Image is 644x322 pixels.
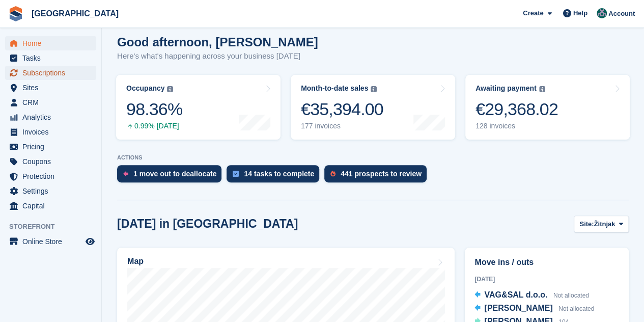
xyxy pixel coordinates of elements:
div: 177 invoices [301,122,383,130]
span: Protection [22,169,83,183]
img: Željko Gobac [597,8,607,18]
h2: Move ins / outs [474,256,619,269]
span: VAG&SAL d.o.o. [484,290,547,299]
span: Invoices [22,125,83,139]
h2: [DATE] in [GEOGRAPHIC_DATA] [117,217,298,231]
a: 441 prospects to review [324,165,432,187]
a: menu [5,51,96,65]
div: €29,368.02 [475,99,558,120]
div: [DATE] [474,275,619,284]
div: 441 prospects to review [341,170,422,178]
span: Storefront [9,222,101,232]
img: stora-icon-8386f47178a22dfd0bd8f6a31ec36ba5ce8667c1dd55bd0f319d3a0aa187defe.svg [8,6,23,21]
span: Žitnjak [594,219,615,229]
a: Occupancy 98.36% 0.99% [DATE] [116,75,281,140]
span: Online Store [22,234,83,249]
span: Account [608,9,635,19]
span: Tasks [22,51,83,65]
a: menu [5,184,96,198]
a: Preview store [84,235,96,248]
a: [GEOGRAPHIC_DATA] [27,5,123,22]
div: Month-to-date sales [301,84,368,93]
div: Awaiting payment [475,84,537,93]
a: menu [5,234,96,249]
a: menu [5,110,96,124]
span: CRM [22,95,83,110]
a: [PERSON_NAME] Not allocated [474,302,594,315]
h2: Map [127,257,144,266]
div: 14 tasks to complete [244,170,314,178]
span: Home [22,36,83,50]
span: Subscriptions [22,66,83,80]
a: Awaiting payment €29,368.02 128 invoices [465,75,630,140]
img: icon-info-grey-7440780725fd019a000dd9b08b2336e03edf1995a4989e88bcd33f0948082b44.svg [167,86,173,92]
a: menu [5,140,96,154]
img: icon-info-grey-7440780725fd019a000dd9b08b2336e03edf1995a4989e88bcd33f0948082b44.svg [539,86,545,92]
a: menu [5,199,96,213]
span: Help [573,8,587,18]
span: Coupons [22,154,83,169]
a: menu [5,36,96,50]
a: menu [5,154,96,169]
a: menu [5,81,96,95]
a: 14 tasks to complete [227,165,324,187]
a: menu [5,169,96,183]
span: Sites [22,81,83,95]
span: Settings [22,184,83,198]
h1: Good afternoon, [PERSON_NAME] [117,35,318,49]
a: Month-to-date sales €35,394.00 177 invoices [291,75,455,140]
img: task-75834270c22a3079a89374b754ae025e5fb1db73e45f91037f5363f120a921f8.svg [233,171,239,177]
a: menu [5,125,96,139]
p: ACTIONS [117,154,629,161]
span: Pricing [22,140,83,154]
button: Site: Žitnjak [574,216,629,232]
div: €35,394.00 [301,99,383,120]
a: VAG&SAL d.o.o. Not allocated [474,289,589,302]
span: Not allocated [553,292,589,299]
span: Site: [579,219,594,229]
a: 1 move out to deallocate [117,165,227,187]
div: 1 move out to deallocate [133,170,216,178]
div: 98.36% [126,99,182,120]
p: Here's what's happening across your business [DATE] [117,50,318,62]
img: move_outs_to_deallocate_icon-f764333ba52eb49d3ac5e1228854f67142a1ed5810a6f6cc68b1a99e826820c5.svg [123,171,128,177]
img: prospect-51fa495bee0391a8d652442698ab0144808aea92771e9ea1ae160a38d050c398.svg [330,171,335,177]
span: Not allocated [558,305,594,312]
a: menu [5,66,96,80]
div: Occupancy [126,84,164,93]
a: menu [5,95,96,110]
span: Capital [22,199,83,213]
div: 128 invoices [475,122,558,130]
span: Create [523,8,543,18]
span: [PERSON_NAME] [484,304,552,312]
span: Analytics [22,110,83,124]
img: icon-info-grey-7440780725fd019a000dd9b08b2336e03edf1995a4989e88bcd33f0948082b44.svg [371,86,377,92]
div: 0.99% [DATE] [126,122,182,130]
